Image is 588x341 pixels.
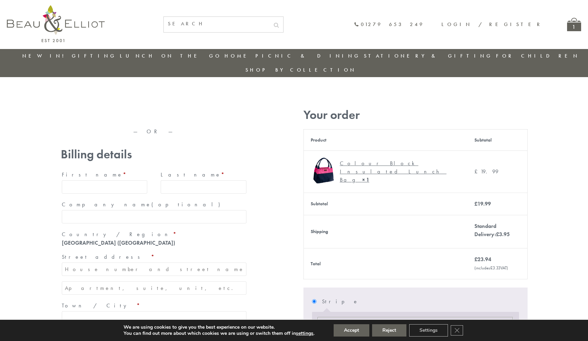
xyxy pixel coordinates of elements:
label: First name [62,169,148,180]
th: Subtotal [468,129,527,150]
span: £ [474,168,481,175]
span: £ [490,265,493,271]
a: Stationery & Gifting [364,52,493,59]
div: Colour Block Insulated Lunch Bag [340,159,456,184]
p: We are using cookies to give you the best experience on our website. [124,324,314,330]
bdi: 19.99 [474,168,498,175]
a: 1 [567,18,581,31]
label: Company name [62,199,246,210]
p: — OR — [61,129,247,135]
th: Total [303,248,468,279]
h3: Your order [303,108,528,122]
iframe: Secure express checkout frame [59,105,154,122]
a: Home [224,52,252,59]
a: Colour Block Insulated Lunch Bag Colour Block Insulated Lunch Bag× 1 [311,158,461,186]
a: For Children [496,52,579,59]
a: Shop by collection [245,66,356,73]
p: You can find out more about which cookies we are using or switch them off in . [124,330,314,337]
label: Last name [161,169,246,180]
small: (includes VAT) [474,265,508,271]
th: Shipping [303,215,468,248]
h3: Billing details [61,147,247,161]
a: Lunch On The Go [120,52,221,59]
bdi: 23.94 [474,256,491,263]
label: Stripe [322,296,519,307]
input: SEARCH [164,17,269,31]
label: Street address [62,252,246,263]
button: Close GDPR Cookie Banner [451,325,463,336]
input: House number and street name [62,263,246,276]
span: £ [496,231,499,238]
input: Apartment, suite, unit, etc. (optional) [62,281,246,295]
strong: [GEOGRAPHIC_DATA] ([GEOGRAPHIC_DATA]) [62,239,175,246]
span: £ [474,256,477,263]
a: Picnic & Dining [255,52,360,59]
button: Reject [372,324,406,337]
button: Accept [334,324,369,337]
button: Settings [409,324,448,337]
th: Product [303,129,468,150]
a: 01279 653 249 [354,22,424,27]
label: Town / City [62,300,246,311]
strong: × 1 [362,176,369,183]
a: New in! [22,52,68,59]
span: £ [474,200,477,207]
button: settings [296,330,313,337]
img: logo [7,5,105,42]
a: Gifting [72,52,116,59]
iframe: Secure express checkout frame [154,105,249,122]
span: 3.33 [490,265,500,271]
bdi: 19.99 [474,200,491,207]
label: Standard Delivery: [474,222,510,238]
label: Country / Region [62,229,246,240]
img: Colour Block Insulated Lunch Bag [311,158,336,183]
a: Login / Register [441,21,543,28]
bdi: 3.95 [496,231,510,238]
th: Subtotal [303,193,468,215]
span: (optional) [151,201,224,208]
